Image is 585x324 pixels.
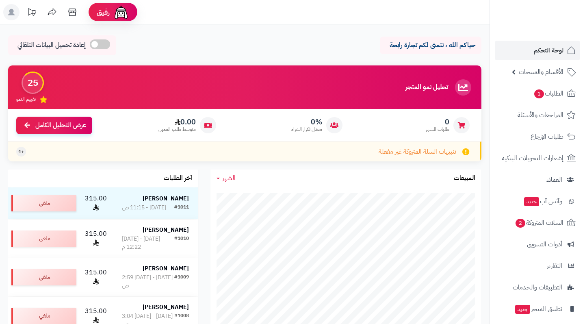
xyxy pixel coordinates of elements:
[426,126,449,133] span: طلبات الشهر
[533,88,563,99] span: الطلبات
[97,7,110,17] span: رفيق
[174,274,189,290] div: #1009
[518,109,563,121] span: المراجعات والأسئلة
[11,230,76,247] div: ملغي
[158,117,196,126] span: 0.00
[495,105,580,125] a: المراجعات والأسئلة
[113,4,129,20] img: ai-face.png
[547,260,562,272] span: التقارير
[164,175,192,182] h3: آخر الطلبات
[122,274,174,290] div: [DATE] - [DATE] 2:59 ص
[514,303,562,315] span: تطبيق المتجر
[515,305,530,314] span: جديد
[519,66,563,78] span: الأقسام والمنتجات
[495,278,580,297] a: التطبيقات والخدمات
[217,174,236,183] a: الشهر
[513,282,562,293] span: التطبيقات والخدمات
[16,96,36,103] span: تقييم النمو
[524,197,539,206] span: جديد
[174,204,189,212] div: #1011
[291,126,322,133] span: معدل تكرار الشراء
[495,84,580,103] a: الطلبات1
[143,264,189,273] strong: [PERSON_NAME]
[291,117,322,126] span: 0%
[379,147,456,157] span: تنبيهات السلة المتروكة غير مفعلة
[495,148,580,168] a: إشعارات التحويلات البنكية
[143,194,189,203] strong: [PERSON_NAME]
[80,187,113,219] td: 315.00
[523,196,562,207] span: وآتس آب
[534,89,544,98] span: 1
[122,204,166,212] div: [DATE] - 11:15 ص
[516,219,525,228] span: 2
[16,117,92,134] a: عرض التحليل الكامل
[454,175,475,182] h3: المبيعات
[495,235,580,254] a: أدوات التسويق
[17,41,86,50] span: إعادة تحميل البيانات التلقائي
[495,213,580,233] a: السلات المتروكة2
[122,235,174,251] div: [DATE] - [DATE] 12:22 م
[22,4,42,22] a: تحديثات المنصة
[527,239,562,250] span: أدوات التسويق
[495,41,580,60] a: لوحة التحكم
[11,308,76,324] div: ملغي
[405,84,448,91] h3: تحليل نمو المتجر
[495,256,580,276] a: التقارير
[531,131,563,142] span: طلبات الإرجاع
[80,258,113,296] td: 315.00
[18,148,24,155] span: +1
[143,303,189,311] strong: [PERSON_NAME]
[534,45,563,56] span: لوحة التحكم
[174,235,189,251] div: #1010
[495,127,580,146] a: طلبات الإرجاع
[515,217,563,228] span: السلات المتروكة
[143,226,189,234] strong: [PERSON_NAME]
[495,170,580,189] a: العملاء
[426,117,449,126] span: 0
[222,173,236,183] span: الشهر
[11,195,76,211] div: ملغي
[80,220,113,258] td: 315.00
[11,269,76,285] div: ملغي
[495,299,580,319] a: تطبيق المتجرجديد
[502,152,563,164] span: إشعارات التحويلات البنكية
[495,191,580,211] a: وآتس آبجديد
[35,121,86,130] span: عرض التحليل الكامل
[386,41,475,50] p: حياكم الله ، نتمنى لكم تجارة رابحة
[158,126,196,133] span: متوسط طلب العميل
[546,174,562,185] span: العملاء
